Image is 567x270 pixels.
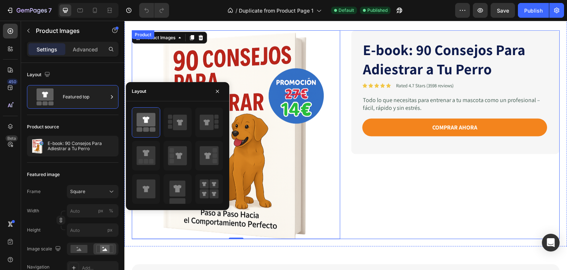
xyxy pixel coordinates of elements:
button: px [107,206,116,215]
input: px [67,223,118,237]
p: Product Images [36,26,99,35]
button: Square [67,185,118,198]
p: 7 [48,6,52,15]
div: 450 [7,79,18,85]
button: Save [491,3,515,18]
div: Open Intercom Messenger [542,234,560,252]
label: Frame [27,188,41,195]
label: Height [27,227,41,233]
div: px [98,207,103,214]
button: % [96,206,105,215]
div: % [109,207,113,214]
div: Featured image [27,171,60,178]
div: Publish [524,7,543,14]
img: product feature img [30,139,45,153]
span: / [236,7,237,14]
div: Undo/Redo [139,3,169,18]
div: Product [9,11,28,17]
span: Square [70,188,85,195]
div: Featured top [63,88,108,105]
p: Todo lo que necesitas para entrenar a tu mascota como un profesional – fácil, rápido y sin estrés. [239,76,422,91]
div: Product source [27,124,59,130]
div: Image scale [27,244,62,254]
p: Advanced [73,45,98,53]
span: Save [497,7,509,14]
button: 7 [3,3,55,18]
span: px [107,227,113,233]
iframe: Design area [124,21,567,270]
label: Width [27,207,39,214]
div: Layout [132,88,146,95]
input: px% [67,204,118,217]
p: Rated 4.7 Stars (3598 reviews) [272,62,330,68]
p: Settings [37,45,57,53]
div: Layout [27,70,52,80]
button: Publish [518,3,549,18]
span: Default [339,7,354,14]
p: E-book: 90 Consejos Para Adiestrar a Tu Perro [48,141,116,151]
div: COMPRAR AHORA [308,103,353,111]
div: Beta [6,135,18,141]
span: Published [367,7,388,14]
button: COMPRAR AHORA [238,98,423,116]
span: Duplicate from Product Page 1 [239,7,313,14]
